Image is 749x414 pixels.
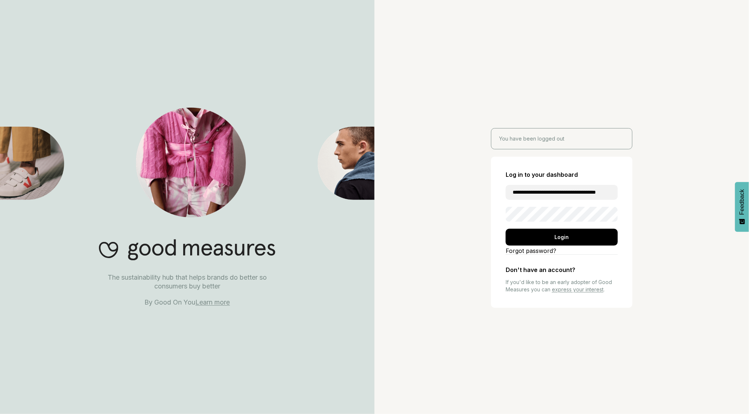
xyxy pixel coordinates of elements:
[552,286,604,292] a: express your interest
[91,298,283,307] p: By Good On You
[506,171,618,178] h2: Log in to your dashboard
[506,247,618,254] a: Forgot password?
[136,108,246,217] img: Good Measures
[739,189,745,215] span: Feedback
[717,382,742,407] iframe: Website support platform help button
[99,239,276,261] img: Good Measures
[506,229,618,246] div: Login
[318,127,374,200] img: Good Measures
[91,273,283,291] p: The sustainability hub that helps brands do better so consumers buy better
[506,279,618,293] p: If you'd like to be an early adopter of Good Measures you can .
[196,298,230,306] a: Learn more
[506,266,618,273] h2: Don't have an account?
[491,128,632,149] div: You have been logged out
[735,182,749,232] button: Feedback - Show survey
